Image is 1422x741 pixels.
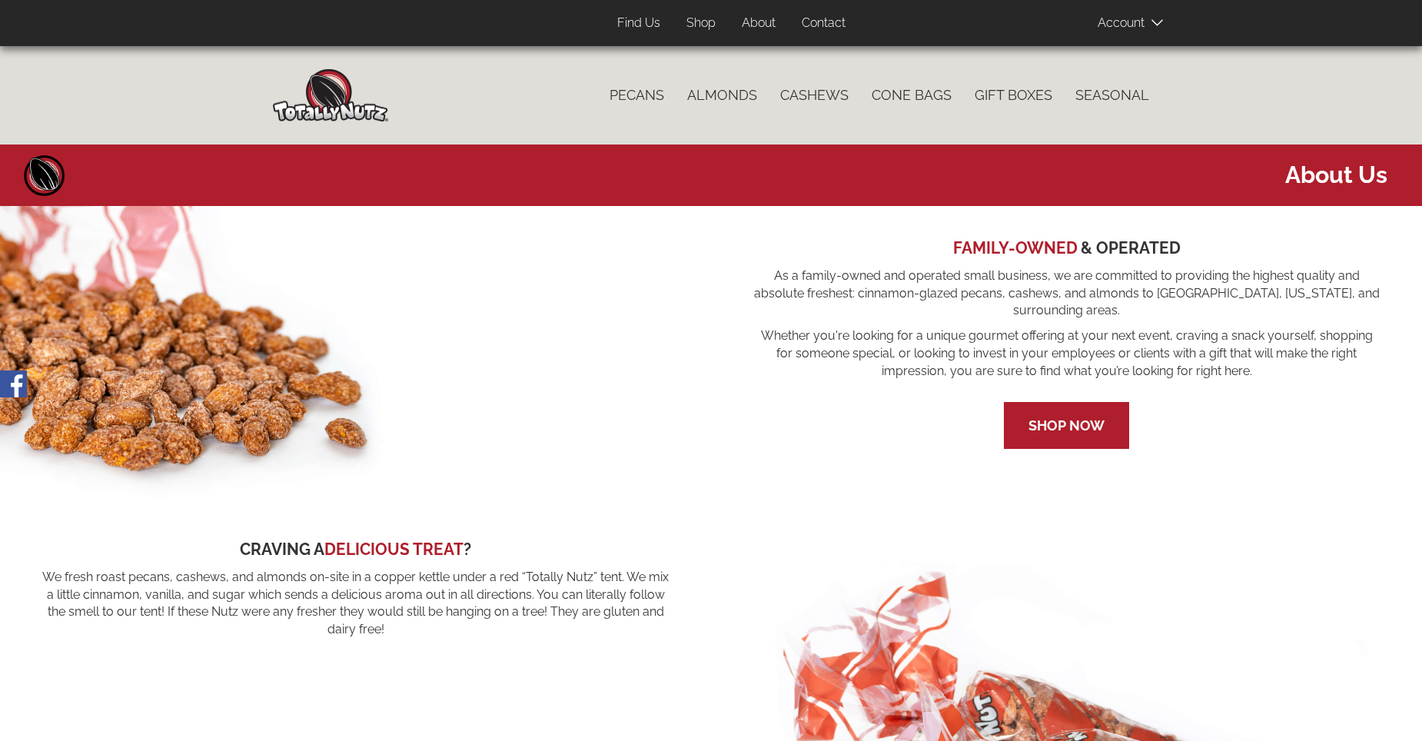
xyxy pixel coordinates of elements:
a: Cashews [769,79,860,111]
span: Whether you're looking for a unique gourmet offering at your next event, craving a snack yourself... [753,327,1380,380]
a: Gift Boxes [963,79,1064,111]
a: Find Us [606,8,672,38]
a: Shop [675,8,727,38]
span: About us [12,158,1387,191]
a: Contact [790,8,857,38]
span: We fresh roast pecans, cashews, and almonds on-site in a copper kettle under a red “Totally Nutz”... [42,569,669,639]
span: & OPERATED [1081,238,1181,258]
a: Seasonal [1064,79,1161,111]
span: DELICIOUS TREAT [324,540,463,559]
span: FAMILY-OWNED [953,238,1078,258]
a: Almonds [676,79,769,111]
img: Home [273,69,388,121]
a: Pecans [598,79,676,111]
a: About [730,8,787,38]
span: As a family-owned and operated small business, we are committed to providing the highest quality ... [753,267,1380,321]
a: Cone Bags [860,79,963,111]
span: CRAVING A ? [240,540,471,559]
a: Shop Now [1028,417,1105,434]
